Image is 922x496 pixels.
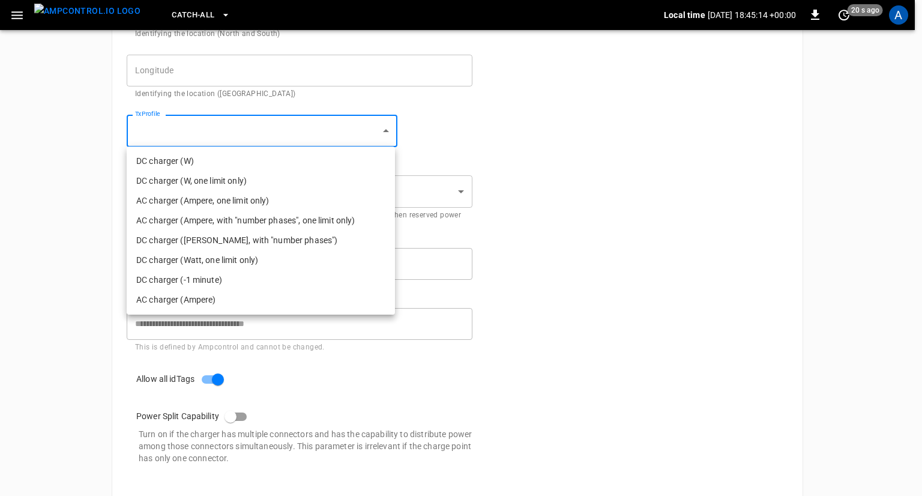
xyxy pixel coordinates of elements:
[127,250,395,270] li: DC charger (Watt, one limit only)
[127,231,395,250] li: DC charger ([PERSON_NAME], with "number phases")
[127,211,395,231] li: AC charger (Ampere, with "number phases", one limit only)
[127,270,395,290] li: DC charger (-1 minute)
[127,151,395,171] li: DC charger (W)
[127,191,395,211] li: AC charger (Ampere, one limit only)
[127,171,395,191] li: DC charger (W, one limit only)
[127,290,395,310] li: AC charger (Ampere)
